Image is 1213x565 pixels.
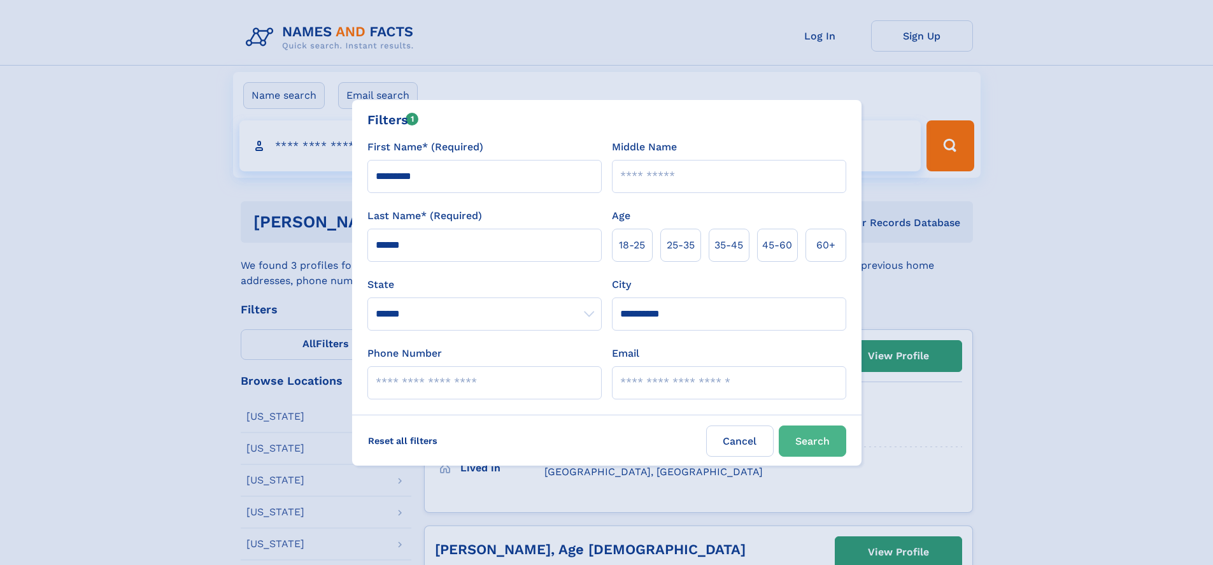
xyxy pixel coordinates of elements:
label: Phone Number [367,346,442,361]
span: 35‑45 [714,238,743,253]
span: 18‑25 [619,238,645,253]
label: Reset all filters [360,426,446,456]
span: 45‑60 [762,238,792,253]
label: Middle Name [612,139,677,155]
label: City [612,277,631,292]
label: State [367,277,602,292]
label: Cancel [706,426,774,457]
span: 25‑35 [667,238,695,253]
label: First Name* (Required) [367,139,483,155]
div: Filters [367,110,419,129]
span: 60+ [816,238,835,253]
button: Search [779,426,846,457]
label: Age [612,208,630,224]
label: Email [612,346,639,361]
label: Last Name* (Required) [367,208,482,224]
